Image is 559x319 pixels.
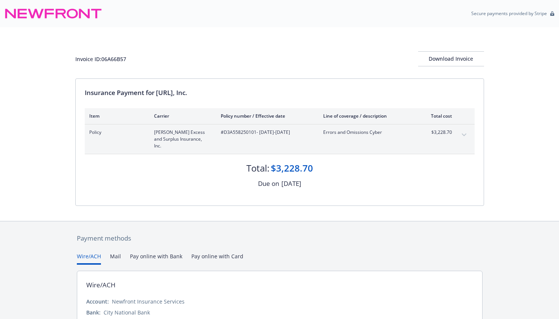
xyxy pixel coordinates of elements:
div: Wire/ACH [86,280,116,290]
button: Pay online with Bank [130,252,182,265]
div: $3,228.70 [271,162,313,175]
div: Policy[PERSON_NAME] Excess and Surplus Insurance, Inc.#D3A558250101- [DATE]-[DATE]Errors and Omis... [85,124,475,154]
span: [PERSON_NAME] Excess and Surplus Insurance, Inc. [154,129,209,149]
button: Pay online with Card [191,252,243,265]
div: Item [89,113,142,119]
div: Bank: [86,308,101,316]
div: Download Invoice [418,52,484,66]
div: [DATE] [281,179,301,189]
span: $3,228.70 [424,129,452,136]
div: Total cost [424,113,452,119]
button: Wire/ACH [77,252,101,265]
div: Total: [246,162,269,175]
div: Policy number / Effective date [221,113,311,119]
span: Errors and Omissions Cyber [323,129,412,136]
div: Newfront Insurance Services [112,298,185,305]
button: Download Invoice [418,51,484,66]
div: Account: [86,298,109,305]
span: #D3A558250101 - [DATE]-[DATE] [221,129,311,136]
div: Invoice ID: 06A66B57 [75,55,126,63]
div: Line of coverage / description [323,113,412,119]
div: Insurance Payment for [URL], Inc. [85,88,475,98]
div: Payment methods [77,233,483,243]
div: City National Bank [104,308,150,316]
button: expand content [458,129,470,141]
span: Policy [89,129,142,136]
div: Carrier [154,113,209,119]
div: Due on [258,179,279,189]
p: Secure payments provided by Stripe [471,10,547,17]
button: Mail [110,252,121,265]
